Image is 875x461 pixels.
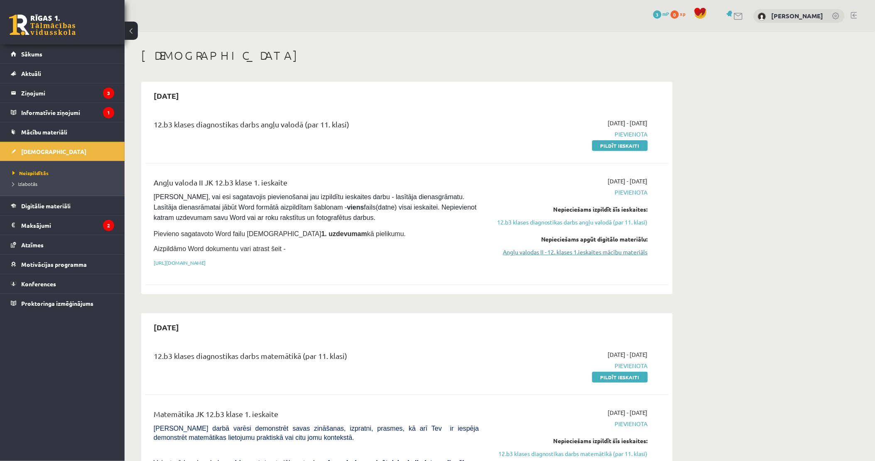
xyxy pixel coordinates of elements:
span: Pievieno sagatavoto Word failu [DEMOGRAPHIC_DATA] kā pielikumu. [154,230,406,237]
a: Pildīt ieskaiti [592,372,648,383]
a: Izlabotās [12,180,116,188]
a: [URL][DOMAIN_NAME] [154,259,206,266]
img: Kristiāns Tirzītis [758,12,766,21]
a: Digitālie materiāli [11,196,114,215]
a: Rīgas 1. Tālmācības vidusskola [9,15,76,35]
span: Proktoringa izmēģinājums [21,300,93,307]
span: Aizpildāmo Word dokumentu vari atrast šeit - [154,245,286,252]
span: Atzīmes [21,241,44,249]
span: Pievienota [491,361,648,370]
span: 0 [671,10,679,19]
a: 0 xp [671,10,690,17]
strong: viens [347,204,364,211]
a: 3 mP [653,10,669,17]
h1: [DEMOGRAPHIC_DATA] [141,49,673,63]
a: Ziņojumi3 [11,83,114,102]
span: Mācību materiāli [21,128,67,136]
strong: 1. uzdevumam [321,230,367,237]
i: 3 [103,88,114,99]
span: 3 [653,10,662,19]
div: Matemātika JK 12.b3 klase 1. ieskaite [154,408,479,424]
span: Izlabotās [12,180,37,187]
div: Nepieciešams izpildīt šīs ieskaites: [491,437,648,445]
i: 2 [103,220,114,231]
div: Nepieciešams apgūt digitālo materiālu: [491,235,648,244]
a: Sākums [11,44,114,63]
a: 12.b3 klases diagnostikas darbs angļu valodā (par 11. klasi) [491,218,648,227]
a: Pildīt ieskaiti [592,140,648,151]
span: Pievienota [491,420,648,428]
h2: [DATE] [145,317,187,337]
span: [PERSON_NAME], vai esi sagatavojis pievienošanai jau izpildītu ieskaites darbu - lasītāja dienasg... [154,193,478,221]
a: Angļu valodas II - 12. klases 1.ieskaites mācību materiāls [491,248,648,256]
a: Aktuāli [11,64,114,83]
span: Konferences [21,280,56,288]
span: [DATE] - [DATE] [608,177,648,185]
span: Sākums [21,50,42,58]
span: [DATE] - [DATE] [608,350,648,359]
span: [PERSON_NAME] darbā varēsi demonstrēt savas zināšanas, izpratni, prasmes, kā arī Tev ir iespēja d... [154,425,479,441]
a: Motivācijas programma [11,255,114,274]
a: Maksājumi2 [11,216,114,235]
div: 12.b3 klases diagnostikas darbs matemātikā (par 11. klasi) [154,350,479,366]
span: Digitālie materiāli [21,202,71,210]
legend: Maksājumi [21,216,114,235]
i: 1 [103,107,114,118]
legend: Ziņojumi [21,83,114,102]
a: Neizpildītās [12,169,116,177]
a: 12.b3 klases diagnostikas darbs matemātikā (par 11. klasi) [491,449,648,458]
a: Mācību materiāli [11,122,114,141]
span: Neizpildītās [12,170,49,176]
div: Nepieciešams izpildīt šīs ieskaites: [491,205,648,214]
span: xp [680,10,686,17]
legend: Informatīvie ziņojumi [21,103,114,122]
span: Pievienota [491,130,648,139]
a: Atzīmes [11,235,114,254]
span: mP [663,10,669,17]
div: 12.b3 klases diagnostikas darbs angļu valodā (par 11. klasi) [154,119,479,134]
a: Konferences [11,274,114,293]
span: [DATE] - [DATE] [608,119,648,127]
h2: [DATE] [145,86,187,105]
span: Motivācijas programma [21,261,87,268]
span: Pievienota [491,188,648,197]
a: [PERSON_NAME] [772,12,824,20]
span: [DEMOGRAPHIC_DATA] [21,148,86,155]
span: Aktuāli [21,70,41,77]
a: [DEMOGRAPHIC_DATA] [11,142,114,161]
a: Proktoringa izmēģinājums [11,294,114,313]
a: Informatīvie ziņojumi1 [11,103,114,122]
span: [DATE] - [DATE] [608,408,648,417]
div: Angļu valoda II JK 12.b3 klase 1. ieskaite [154,177,479,192]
